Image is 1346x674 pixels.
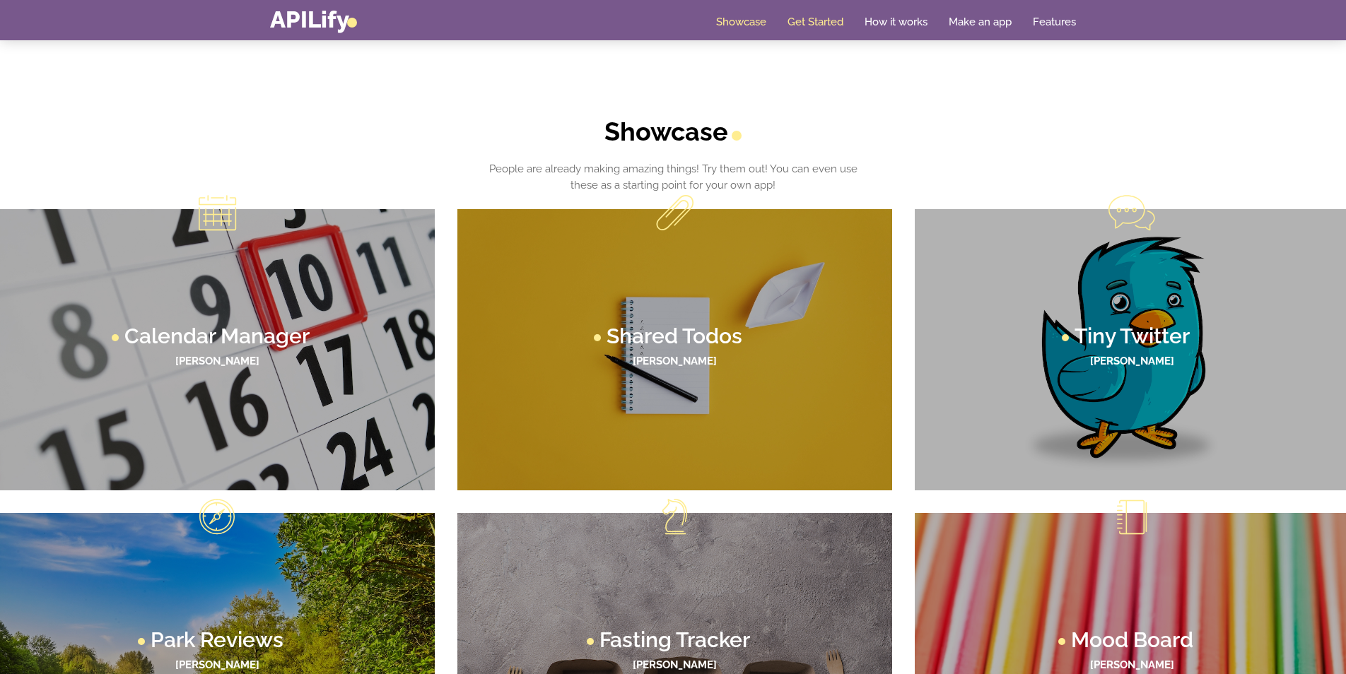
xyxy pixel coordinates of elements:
[716,15,766,29] a: Showcase
[949,15,1012,29] a: Make an app
[472,355,878,367] h4: [PERSON_NAME]
[472,659,878,671] h4: [PERSON_NAME]
[14,355,421,367] h4: [PERSON_NAME]
[1075,326,1190,347] h3: Tiny Twitter
[477,117,870,147] h2: Showcase
[599,629,750,651] h3: Fasting Tracker
[270,6,357,33] a: APILify
[457,209,892,490] a: Shared Todos [PERSON_NAME]
[788,15,843,29] a: Get Started
[124,326,310,347] h3: Calendar Manager
[477,161,870,193] p: People are already making amazing things! Try them out! You can even use these as a starting poin...
[865,15,927,29] a: How it works
[14,659,421,671] h4: [PERSON_NAME]
[607,326,742,347] h3: Shared Todos
[1033,15,1076,29] a: Features
[929,659,1335,671] h4: [PERSON_NAME]
[151,629,283,651] h3: Park Reviews
[1071,629,1193,651] h3: Mood Board
[929,355,1335,367] h4: [PERSON_NAME]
